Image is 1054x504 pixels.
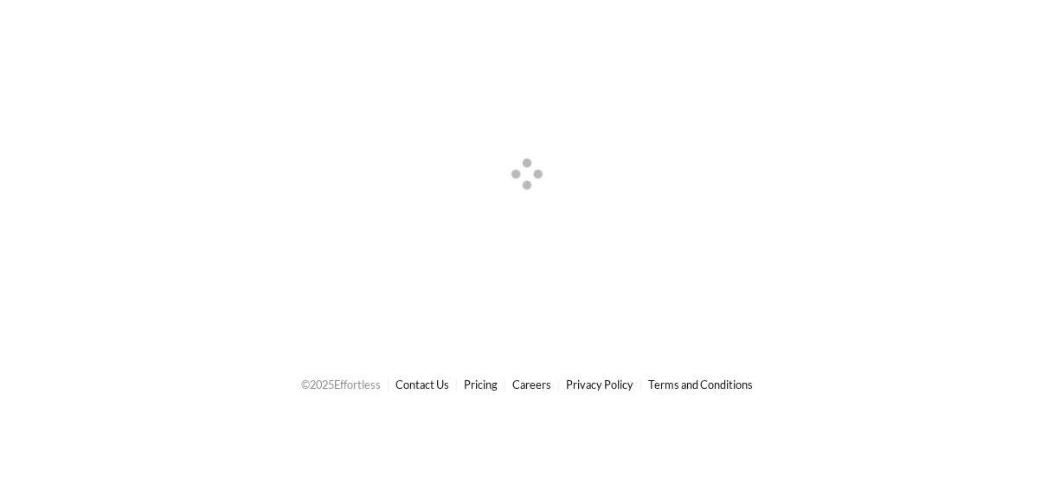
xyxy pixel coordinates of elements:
[395,378,449,391] a: Contact Us
[648,378,753,391] a: Terms and Conditions
[301,378,381,391] span: © 2025 Effortless
[566,378,633,391] a: Privacy Policy
[464,378,498,391] a: Pricing
[512,378,551,391] a: Careers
